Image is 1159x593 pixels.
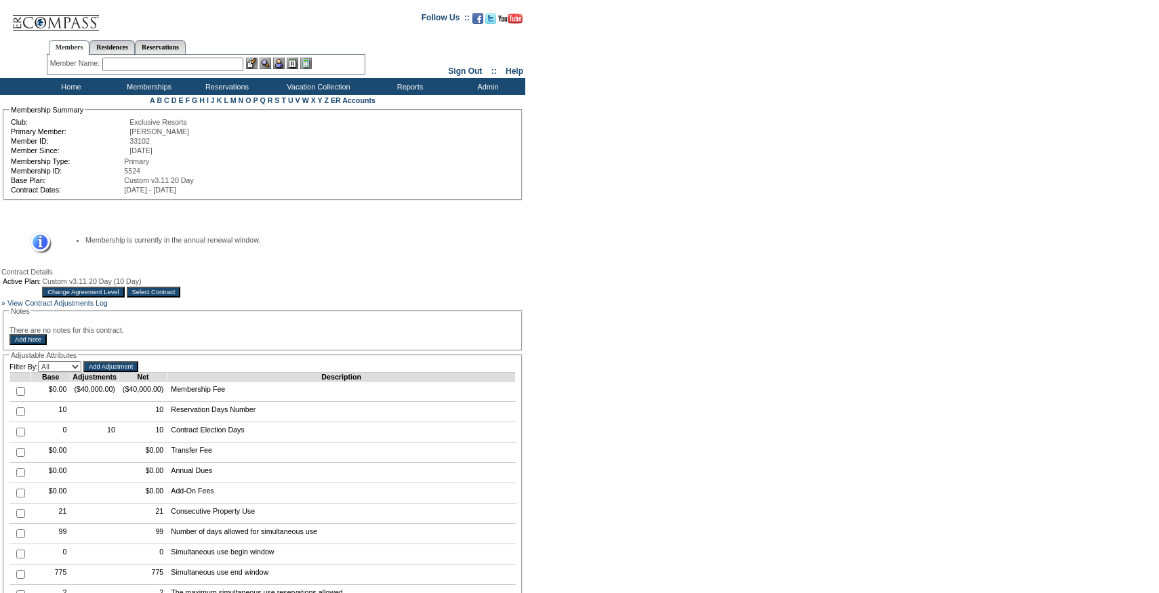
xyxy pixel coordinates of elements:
img: b_edit.gif [246,58,258,69]
img: Become our fan on Facebook [472,13,483,24]
input: Change Agreement Level [42,287,124,298]
td: Add-On Fees [167,483,516,504]
a: Become our fan on Facebook [472,17,483,25]
td: 21 [31,504,70,524]
a: F [185,96,190,104]
a: J [211,96,215,104]
div: Member Name: [50,58,102,69]
td: $0.00 [31,382,70,402]
input: Select Contract [127,287,181,298]
td: 0 [31,422,70,443]
td: Membership Type: [11,157,123,165]
td: Reservations [186,78,264,95]
span: [DATE] - [DATE] [124,186,176,194]
img: Follow us on Twitter [485,13,496,24]
td: 99 [119,524,167,544]
img: b_calculator.gif [300,58,312,69]
a: E [178,96,183,104]
a: M [230,96,237,104]
span: 33102 [129,137,150,145]
a: I [207,96,209,104]
legend: Adjustable Attributes [9,351,78,359]
td: Adjustments [70,373,119,382]
div: Contract Details [1,268,524,276]
span: [DATE] [129,146,152,155]
td: Memberships [108,78,186,95]
a: Z [324,96,329,104]
td: Simultaneous use begin window [167,544,516,565]
a: Y [318,96,323,104]
td: Filter By: [9,361,81,372]
a: G [192,96,197,104]
td: $0.00 [119,443,167,463]
span: There are no notes for this contract. [9,326,124,334]
span: Custom v3.11 20 Day [124,176,193,184]
li: Membership is currently in the annual renewal window. [85,236,502,244]
img: Impersonate [273,58,285,69]
td: Base [31,373,70,382]
a: R [268,96,273,104]
a: V [296,96,300,104]
span: 5524 [124,167,140,175]
td: Reports [369,78,447,95]
td: ($40,000.00) [70,382,119,402]
a: H [199,96,205,104]
a: P [253,96,258,104]
td: 10 [70,422,119,443]
a: S [274,96,279,104]
legend: Notes [9,307,31,315]
td: Base Plan: [11,176,123,184]
input: Add Adjustment [83,361,138,372]
span: [PERSON_NAME] [129,127,189,136]
a: B [157,96,162,104]
img: Reservations [287,58,298,69]
td: Membership ID: [11,167,123,175]
td: Consecutive Property Use [167,504,516,524]
td: 21 [119,504,167,524]
td: Simultaneous use end window [167,565,516,585]
td: Annual Dues [167,463,516,483]
td: Vacation Collection [264,78,369,95]
img: Information Message [21,232,52,254]
td: Primary Member: [11,127,128,136]
td: Reservation Days Number [167,402,516,422]
a: N [239,96,244,104]
span: Primary [124,157,149,165]
td: 0 [119,544,167,565]
td: $0.00 [119,463,167,483]
td: 99 [31,524,70,544]
td: ($40,000.00) [119,382,167,402]
td: Membership Fee [167,382,516,402]
td: Description [167,373,516,382]
input: Add Note [9,334,47,345]
a: T [281,96,286,104]
a: A [150,96,155,104]
a: » View Contract Adjustments Log [1,299,108,307]
a: C [164,96,169,104]
img: View [260,58,271,69]
td: 0 [31,544,70,565]
a: Q [260,96,265,104]
span: Exclusive Resorts [129,118,187,126]
td: $0.00 [31,483,70,504]
td: Club: [11,118,128,126]
a: D [171,96,177,104]
td: Contract Dates: [11,186,123,194]
td: Contract Election Days [167,422,516,443]
a: O [245,96,251,104]
td: Member Since: [11,146,128,155]
td: $0.00 [31,463,70,483]
td: 10 [31,402,70,422]
td: $0.00 [31,443,70,463]
a: K [217,96,222,104]
span: Custom v3.11 20 Day (10 Day) [42,277,141,285]
td: Admin [447,78,525,95]
td: 775 [31,565,70,585]
td: Follow Us :: [422,12,470,28]
td: 775 [119,565,167,585]
a: Residences [89,40,135,54]
td: $0.00 [119,483,167,504]
img: Subscribe to our YouTube Channel [498,14,523,24]
a: Follow us on Twitter [485,17,496,25]
a: Subscribe to our YouTube Channel [498,17,523,25]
